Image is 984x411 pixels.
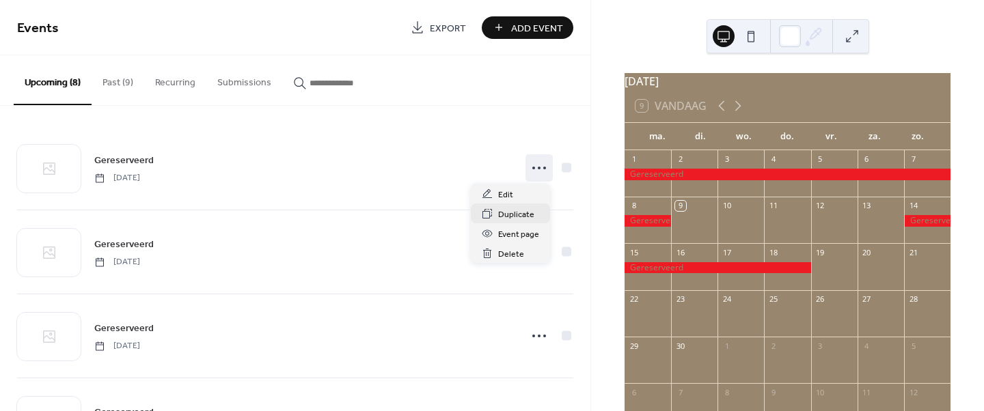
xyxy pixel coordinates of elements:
div: 26 [815,294,825,304]
div: 13 [862,201,872,211]
div: 6 [862,154,872,165]
div: 4 [862,341,872,351]
button: Upcoming (8) [14,55,92,105]
div: 8 [722,387,732,397]
button: Past (9) [92,55,144,104]
div: zo. [896,123,940,150]
div: 10 [815,387,825,397]
div: 27 [862,294,872,304]
div: 21 [908,247,918,257]
div: 5 [815,154,825,165]
button: Submissions [206,55,282,104]
div: [DATE] [625,73,951,89]
span: [DATE] [94,256,140,268]
div: vr. [809,123,853,150]
div: 9 [768,387,778,397]
span: [DATE] [94,340,140,352]
div: 30 [675,341,685,351]
div: ma. [635,123,679,150]
a: Gereserveerd [94,152,154,168]
div: 1 [629,154,639,165]
div: 2 [768,341,778,351]
span: Gereserveerd [94,322,154,336]
button: Add Event [482,16,573,39]
div: 8 [629,201,639,211]
div: Gereserveerd [625,262,811,274]
div: 10 [722,201,732,211]
div: 15 [629,247,639,257]
span: Events [17,15,59,42]
div: 2 [675,154,685,165]
div: 14 [908,201,918,211]
span: Gereserveerd [94,238,154,252]
div: 18 [768,247,778,257]
div: 7 [908,154,918,165]
div: za. [853,123,897,150]
div: 25 [768,294,778,304]
div: 5 [908,341,918,351]
div: 29 [629,341,639,351]
div: 12 [908,387,918,397]
div: 7 [675,387,685,397]
span: Duplicate [498,208,534,222]
span: Edit [498,188,513,202]
div: 11 [862,387,872,397]
div: 24 [722,294,732,304]
div: 12 [815,201,825,211]
div: Gereserveerd [625,169,951,180]
a: Export [400,16,476,39]
div: 22 [629,294,639,304]
span: Add Event [511,21,563,36]
div: 4 [768,154,778,165]
div: do. [766,123,810,150]
a: Gereserveerd [94,320,154,336]
div: 9 [675,201,685,211]
div: di. [679,123,723,150]
button: Recurring [144,55,206,104]
div: 1 [722,341,732,351]
div: Gereserveerd [904,215,951,227]
span: Delete [498,247,524,261]
div: 28 [908,294,918,304]
div: 23 [675,294,685,304]
div: 19 [815,247,825,257]
a: Gereserveerd [94,236,154,252]
span: Event page [498,227,539,242]
span: [DATE] [94,172,140,184]
div: 11 [768,201,778,211]
div: 3 [815,341,825,351]
div: wo. [722,123,766,150]
div: Gereserveerd [625,215,671,227]
div: 3 [722,154,732,165]
span: Export [430,21,466,36]
div: 6 [629,387,639,397]
span: Gereserveerd [94,154,154,168]
div: 20 [862,247,872,257]
div: 16 [675,247,685,257]
div: 17 [722,247,732,257]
